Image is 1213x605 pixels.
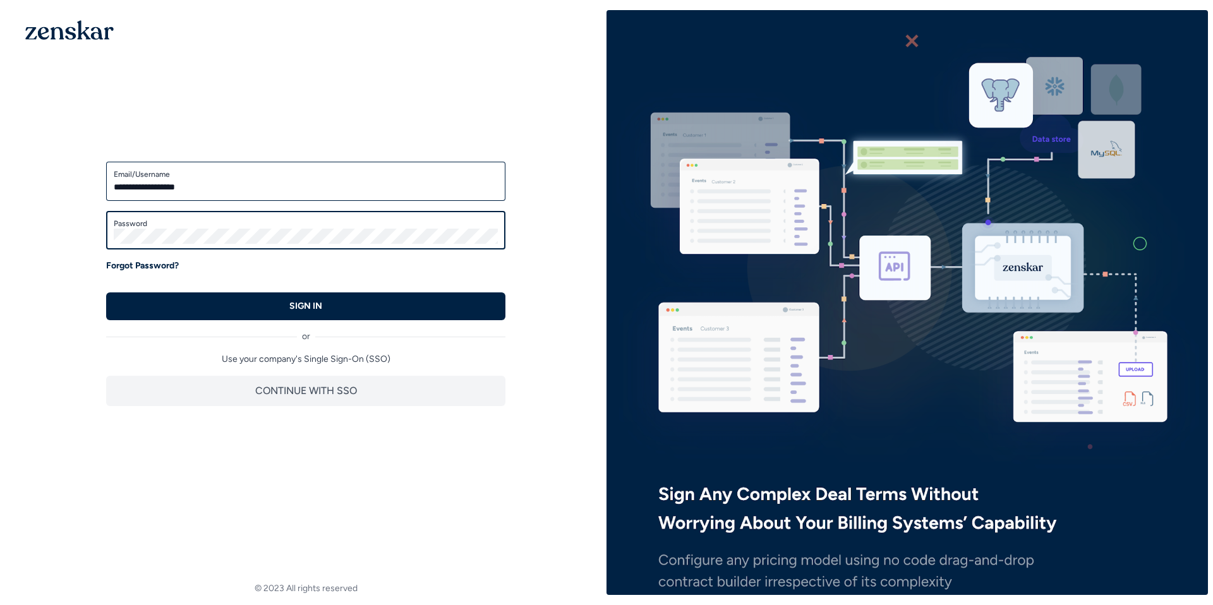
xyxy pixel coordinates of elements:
img: 1OGAJ2xQqyY4LXKgY66KYq0eOWRCkrZdAb3gUhuVAqdWPZE9SRJmCz+oDMSn4zDLXe31Ii730ItAGKgCKgCCgCikA4Av8PJUP... [25,20,114,40]
button: SIGN IN [106,292,505,320]
p: Use your company's Single Sign-On (SSO) [106,353,505,366]
p: SIGN IN [289,300,322,313]
footer: © 2023 All rights reserved [5,582,606,595]
button: CONTINUE WITH SSO [106,376,505,406]
a: Forgot Password? [106,260,179,272]
label: Password [114,219,498,229]
div: or [106,320,505,343]
label: Email/Username [114,169,498,179]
